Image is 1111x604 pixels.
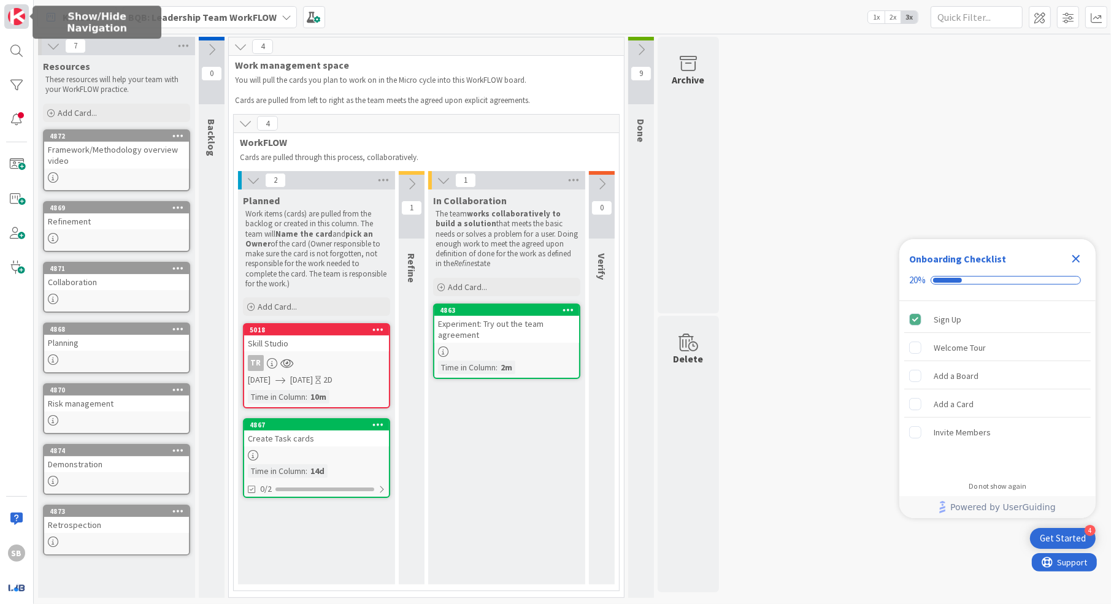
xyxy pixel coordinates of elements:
div: Add a Card [934,397,974,411]
div: Checklist items [899,301,1096,473]
div: 14d [307,464,328,478]
div: 4868 [50,325,189,334]
div: 4873 [50,507,189,516]
div: 4872 [50,132,189,140]
span: 7 [65,39,86,53]
div: 4871 [50,264,189,273]
div: 4874 [50,446,189,455]
div: 4871Collaboration [44,263,189,290]
div: 4863Experiment: Try out the team agreement [434,305,579,343]
div: Get Started [1040,532,1086,545]
div: Archive [672,72,705,87]
div: 4870 [44,384,189,396]
strong: pick an Owner [245,229,375,249]
span: 3x [901,11,918,23]
div: Time in Column [248,390,306,403]
div: 4867 [250,421,389,429]
p: Work items (cards) are pulled from the backlog or created in this column. The team will and of th... [245,209,388,289]
span: 4 [252,39,273,54]
span: Verify [596,253,608,280]
span: Add Card... [258,301,297,312]
div: Time in Column [248,464,306,478]
div: 4872Framework/Methodology overview video [44,131,189,169]
div: 4867Create Task cards [244,419,389,446]
span: : [496,361,498,374]
p: Cards are pulled through this process, collaboratively. [240,153,613,162]
span: WorkFLOW [240,136,604,148]
div: 4871 [44,263,189,274]
div: 2m [498,361,515,374]
span: Add Card... [58,107,97,118]
div: Demonstration [44,456,189,472]
span: 1x [868,11,885,23]
div: Add a Board is incomplete. [904,362,1091,389]
h5: Show/Hide Navigation [37,10,156,34]
span: : [306,464,307,478]
div: Experiment: Try out the team agreement [434,316,579,343]
div: 5018 [250,326,389,334]
span: 0/2 [260,483,272,495]
div: Footer [899,496,1096,518]
div: Framework/Methodology overview video [44,142,189,169]
p: These resources will help your team with your WorkFLOW practice. [45,75,188,95]
span: 1 [401,201,422,215]
div: Invite Members [934,425,991,440]
div: 4874 [44,445,189,456]
span: 9 [631,66,652,81]
span: Support [26,2,56,17]
div: 4863 [440,306,579,315]
div: 4868Planning [44,324,189,351]
div: 4869Refinement [44,202,189,229]
div: Collaboration [44,274,189,290]
div: Retrospection [44,517,189,533]
div: 2D [323,373,333,386]
div: 4868 [44,324,189,335]
div: Invite Members is incomplete. [904,419,1091,446]
input: Quick Filter... [931,6,1023,28]
span: Refine [406,253,418,283]
span: 1 [455,173,476,188]
p: The team that meets the basic needs or solves a problem for a user. Doing enough work to meet the... [436,209,578,269]
p: Cards are pulled from left to right as the team meets the agreed upon explicit agreements. [235,96,618,105]
div: TR [248,355,264,371]
div: Do not show again [969,481,1026,491]
span: Done [635,119,647,142]
div: Add a Board [934,369,978,383]
div: 4872 [44,131,189,142]
div: Create Task cards [244,430,389,446]
div: 4874Demonstration [44,445,189,472]
span: 0 [591,201,612,215]
div: Risk management [44,396,189,411]
div: Open Get Started checklist, remaining modules: 4 [1030,528,1096,549]
span: Resources [43,60,90,72]
div: Welcome Tour [934,340,986,355]
div: Add a Card is incomplete. [904,391,1091,418]
span: Planned [243,194,280,207]
span: [DATE] [248,373,271,386]
img: Visit kanbanzone.com [8,8,25,25]
strong: Name the card [275,229,333,239]
div: Sign Up is complete. [904,306,1091,333]
div: 5018 [244,324,389,335]
span: 0 [201,66,222,81]
div: 20% [909,275,926,286]
span: Backlog [206,119,218,156]
div: 5018Skill Studio [244,324,389,351]
div: 10m [307,390,329,403]
div: 4869 [50,204,189,212]
span: Work management space [235,59,609,71]
em: Refine [454,258,474,269]
span: [DATE] [290,373,313,386]
div: 4870Risk management [44,384,189,411]
div: 4873Retrospection [44,506,189,533]
a: Powered by UserGuiding [905,496,1090,518]
div: 4863 [434,305,579,316]
span: 4 [257,116,278,131]
div: 4870 [50,386,189,394]
div: SB [8,545,25,562]
div: 4869 [44,202,189,213]
div: Skill Studio [244,335,389,351]
span: Add Card... [448,281,487,292]
div: Close Checklist [1066,249,1086,269]
strong: works collaboratively to build a solution [436,208,563,229]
